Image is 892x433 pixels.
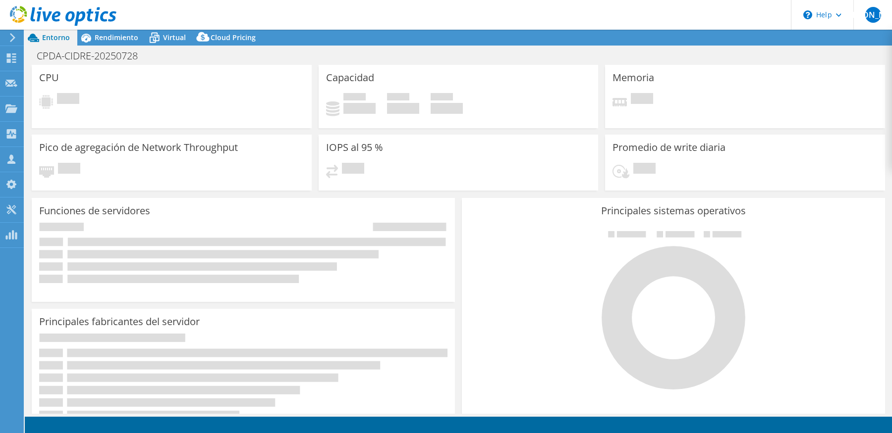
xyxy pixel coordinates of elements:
h1: CPDA-CIDRE-20250728 [32,50,153,61]
h3: CPU [39,72,59,83]
span: Libre [387,93,409,103]
span: Pendiente [633,163,656,176]
h3: Capacidad [326,72,374,83]
h3: Funciones de servidores [39,205,150,216]
span: Virtual [163,33,186,42]
h3: IOPS al 95 % [326,142,383,153]
span: Pendiente [57,93,79,106]
span: Rendimiento [95,33,138,42]
svg: \n [803,10,812,19]
h4: 0 GiB [431,103,463,114]
h3: Pico de agregación de Network Throughput [39,142,238,153]
h3: Memoria [613,72,654,83]
h4: 0 GiB [387,103,419,114]
span: Used [343,93,366,103]
h3: Promedio de write diaria [613,142,725,153]
span: Pendiente [342,163,364,176]
h3: Principales fabricantes del servidor [39,316,200,327]
span: Cloud Pricing [211,33,256,42]
span: [PERSON_NAME] [865,7,881,23]
span: Pendiente [631,93,653,106]
span: Entorno [42,33,70,42]
span: Pendiente [58,163,80,176]
h3: Principales sistemas operativos [469,205,878,216]
h4: 0 GiB [343,103,376,114]
span: Total [431,93,453,103]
